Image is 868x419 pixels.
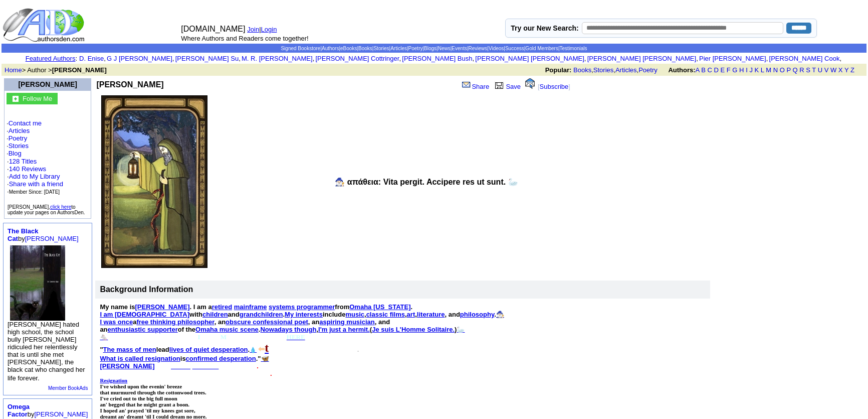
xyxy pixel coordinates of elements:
[9,180,63,188] a: Share with a friend
[780,66,785,74] a: O
[100,318,133,326] a: I was once
[100,355,180,362] a: What is called resignation
[316,55,399,62] a: [PERSON_NAME] Cottringer
[8,321,85,382] font: [PERSON_NAME] hated high school, the school bully [PERSON_NAME] ridiculed her relentlessly that i...
[402,55,472,62] a: [PERSON_NAME] Bush
[373,46,389,51] a: Stories
[100,383,182,389] b: I've wished upon the evenin' breeze
[226,318,308,326] a: obscure confessional poet
[844,66,848,74] a: Y
[200,333,219,341] span: DDEN
[270,370,272,377] span: .
[8,227,38,242] a: The Black Cat
[401,56,402,62] font: i
[181,25,245,33] font: [DOMAIN_NAME]
[100,395,177,401] b: I've cried out to the big full moon
[7,158,63,195] font: · ·
[773,66,778,74] a: N
[269,346,357,353] span: his is what I've written about
[101,95,207,268] img: 112038.jpg
[100,355,269,362] span: is ."
[100,303,412,311] span: My name is . I am a from .
[242,55,313,62] a: M. R. [PERSON_NAME]
[786,66,790,74] a: P
[48,385,88,391] a: Member BookAds
[335,178,518,186] b: 🧙🏻‍♂️ απάθεια: Vita pergit. Accipere res ut sunt. 🦢
[181,35,308,42] font: Where Authors and Readers come together!
[227,333,287,341] b: ESSAGES EVERYW
[265,341,269,354] a: t
[568,83,570,90] font: ]
[349,303,410,311] a: Omaha [US_STATE]
[26,55,77,62] font: :
[746,66,748,74] a: I
[372,326,455,333] a: Je suis L'Homme Solitaire.
[358,46,372,51] a: Books
[9,173,60,180] a: Add to My Library
[25,235,79,242] a: [PERSON_NAME]
[668,66,695,74] b: Authors:
[390,46,407,51] a: Articles
[23,95,52,102] font: Follow Me
[417,311,445,318] a: literature
[26,55,76,62] a: Featured Authors
[469,46,488,51] a: Reviews
[100,285,193,294] b: Background Information
[799,66,804,74] a: R
[257,362,259,370] b: .
[100,311,504,318] span: with and . include , , , , and .
[7,173,63,195] font: · · ·
[241,56,242,62] font: i
[261,355,269,362] a: 🦋
[100,326,465,333] span: an of the . , ( )
[545,66,572,74] b: Popular:
[475,55,584,62] a: [PERSON_NAME] [PERSON_NAME]
[219,362,257,370] font: des papillons
[287,333,305,341] a: HERE
[366,311,405,318] a: classic films
[192,333,197,341] span: H
[281,46,320,51] a: Signed Bookstore
[269,303,335,311] a: systems programmer
[457,326,465,333] a: 🦢
[496,311,504,318] a: 🧙🏻‍♂️
[192,362,219,370] a: le sentier
[638,66,658,74] a: Poetry
[714,66,718,74] a: D
[9,142,29,150] a: Stories
[727,66,731,74] a: F
[79,55,104,62] a: D. Enise
[696,66,700,74] a: A
[8,403,30,418] a: Omega Factor
[806,66,810,74] a: S
[195,326,259,333] a: Omaha music scene
[34,410,88,418] a: [PERSON_NAME]
[792,66,797,74] a: Q
[314,56,315,62] font: i
[739,66,744,74] a: H
[841,56,842,62] font: i
[234,303,267,311] a: mainframe
[100,333,108,341] a: 🐁
[460,311,494,318] a: philosophy
[281,46,587,51] span: | | | | | | | | | | | | | |
[322,46,339,51] a: Authors
[175,55,239,62] a: [PERSON_NAME] Su
[202,311,228,318] a: children
[186,355,256,362] a: confirmed desperation
[493,83,521,90] a: Save
[489,46,504,51] a: Videos
[135,303,189,311] a: [PERSON_NAME]
[5,66,22,74] a: Home
[198,333,200,341] span: I
[259,26,280,33] font: |
[615,66,637,74] a: Articles
[79,55,842,62] font: , , , , , , , , , ,
[525,46,558,51] a: Gold Members
[357,346,359,353] span: .
[108,326,178,333] a: enthusiastic supporter
[573,66,591,74] a: Books
[494,81,505,89] img: library.gif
